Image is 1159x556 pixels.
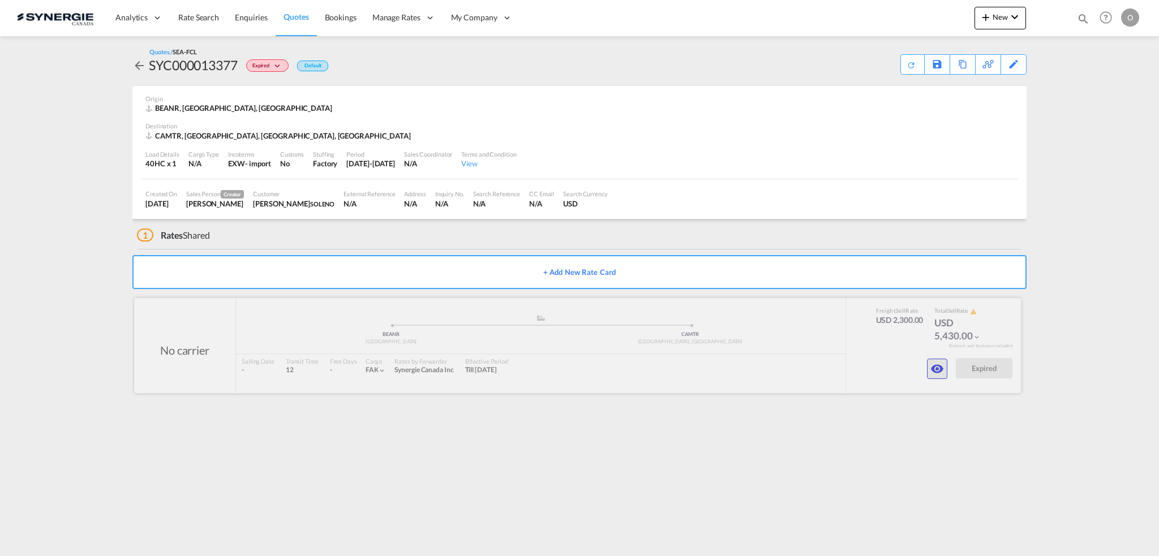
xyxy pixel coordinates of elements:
div: 18 Jul 2025 [145,199,177,209]
span: Enquiries [235,12,268,22]
div: EXW [228,158,245,169]
div: Sales Coordinator [404,150,452,158]
span: Help [1096,8,1115,27]
div: Terms and Condition [461,150,516,158]
span: BEANR, [GEOGRAPHIC_DATA], [GEOGRAPHIC_DATA] [155,104,332,113]
div: Created On [145,189,177,198]
div: N/A [404,158,452,169]
div: CAMTR, Montreal, QC, Americas [145,131,414,141]
div: Address [404,189,426,198]
span: Rates [161,230,183,240]
div: Period [346,150,395,158]
div: View [461,158,516,169]
div: N/A [344,199,395,209]
div: Incoterms [228,150,271,158]
div: Sales Person [186,189,244,199]
button: icon-plus 400-fgNewicon-chevron-down [975,7,1026,29]
span: Analytics [115,12,148,23]
div: 31 Jul 2025 [346,158,395,169]
md-icon: icon-magnify [1077,12,1089,25]
div: CC Email [529,189,554,198]
div: Pablo Gomez Saldarriaga [186,199,244,209]
span: SEA-FCL [173,48,196,55]
md-icon: icon-plus 400-fg [979,10,993,24]
div: Shared [137,229,210,242]
span: Expired [252,62,272,73]
div: Stuffing [313,150,337,158]
span: Creator [221,190,244,199]
button: + Add New Rate Card [132,255,1027,289]
div: Origin [145,94,1014,103]
span: Quotes [284,12,308,21]
span: Bookings [325,12,357,22]
div: Default [297,61,328,71]
div: N/A [473,199,520,209]
div: N/A [529,199,554,209]
button: icon-eye [927,359,947,379]
div: Search Reference [473,189,520,198]
div: 40HC x 1 [145,158,179,169]
span: 1 [137,229,153,242]
div: Load Details [145,150,179,158]
div: N/A [188,158,219,169]
div: No [280,158,304,169]
div: Customs [280,150,304,158]
span: Rate Search [178,12,219,22]
div: External Reference [344,189,395,198]
div: Search Currency [563,189,608,198]
div: icon-magnify [1077,12,1089,29]
div: Cargo Type [188,150,219,158]
md-icon: icon-arrow-left [132,59,146,72]
div: Quotes /SEA-FCL [149,48,197,56]
div: N/A [435,199,464,209]
span: New [979,12,1021,21]
div: Factory Stuffing [313,158,337,169]
div: O [1121,8,1139,27]
span: Manage Rates [372,12,420,23]
div: Save As Template [925,55,950,74]
md-icon: icon-chevron-down [1008,10,1021,24]
div: N/A [404,199,426,209]
div: USD [563,199,608,209]
div: Inquiry No. [435,189,464,198]
div: icon-arrow-left [132,56,149,74]
md-icon: icon-eye [930,362,944,376]
div: Change Status Here [238,56,291,74]
div: Quote PDF is not available at this time [907,55,918,70]
span: SOLENO [310,200,334,208]
md-icon: icon-chevron-down [272,63,286,70]
div: Change Status Here [246,59,289,72]
md-icon: icon-refresh [905,58,917,71]
div: BEANR, Antwerp, Asia Pacific [145,103,335,113]
div: - import [245,158,271,169]
div: Christian Dionne [253,199,334,209]
span: My Company [451,12,497,23]
div: Help [1096,8,1121,28]
div: Destination [145,122,1014,130]
div: SYC000013377 [149,56,238,74]
img: 1f56c880d42311ef80fc7dca854c8e59.png [17,5,93,31]
div: Customer [253,189,334,198]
